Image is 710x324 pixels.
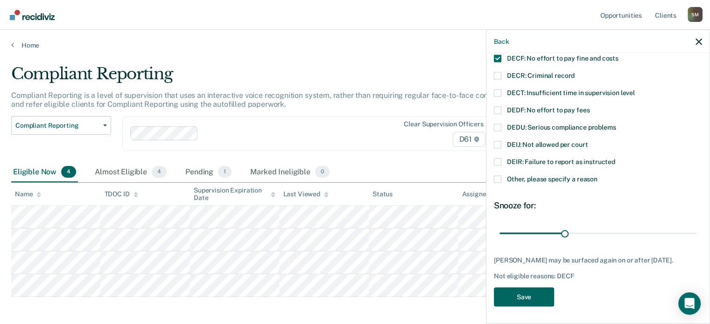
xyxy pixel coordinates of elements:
div: Almost Eligible [93,162,169,183]
span: 4 [61,166,76,178]
div: [PERSON_NAME] may be surfaced again on or after [DATE]. [494,256,702,264]
span: Compliant Reporting [15,122,99,130]
span: 0 [315,166,330,178]
span: Other, please specify a reason [507,175,598,182]
button: Profile dropdown button [688,7,703,22]
div: Supervision Expiration Date [194,186,275,202]
span: DEDU: Serious compliance problems [507,123,616,131]
div: Pending [183,162,233,183]
div: TDOC ID [104,190,138,198]
img: Recidiviz [10,10,55,20]
span: DEIR: Failure to report as instructed [507,158,615,165]
span: DECT: Insufficient time in supervision level [507,89,635,96]
a: Home [11,41,699,49]
button: Save [494,287,554,306]
p: Compliant Reporting is a level of supervision that uses an interactive voice recognition system, ... [11,91,533,109]
div: Clear supervision officers [404,120,483,128]
div: Not eligible reasons: DECF [494,272,702,280]
span: DECF: No effort to pay fine and costs [507,54,619,62]
div: Assigned to [462,190,506,198]
div: Status [373,190,393,198]
div: Marked Ineligible [248,162,331,183]
div: Last Viewed [283,190,328,198]
div: Snooze for: [494,200,702,210]
span: D61 [453,132,485,147]
span: 4 [152,166,167,178]
button: Back [494,37,509,45]
span: DECR: Criminal record [507,71,575,79]
span: DEIJ: Not allowed per court [507,140,588,148]
span: DEDF: No effort to pay fees [507,106,590,113]
div: Open Intercom Messenger [678,292,701,315]
div: Eligible Now [11,162,78,183]
div: S M [688,7,703,22]
div: Compliant Reporting [11,64,544,91]
div: Name [15,190,41,198]
span: 1 [218,166,232,178]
